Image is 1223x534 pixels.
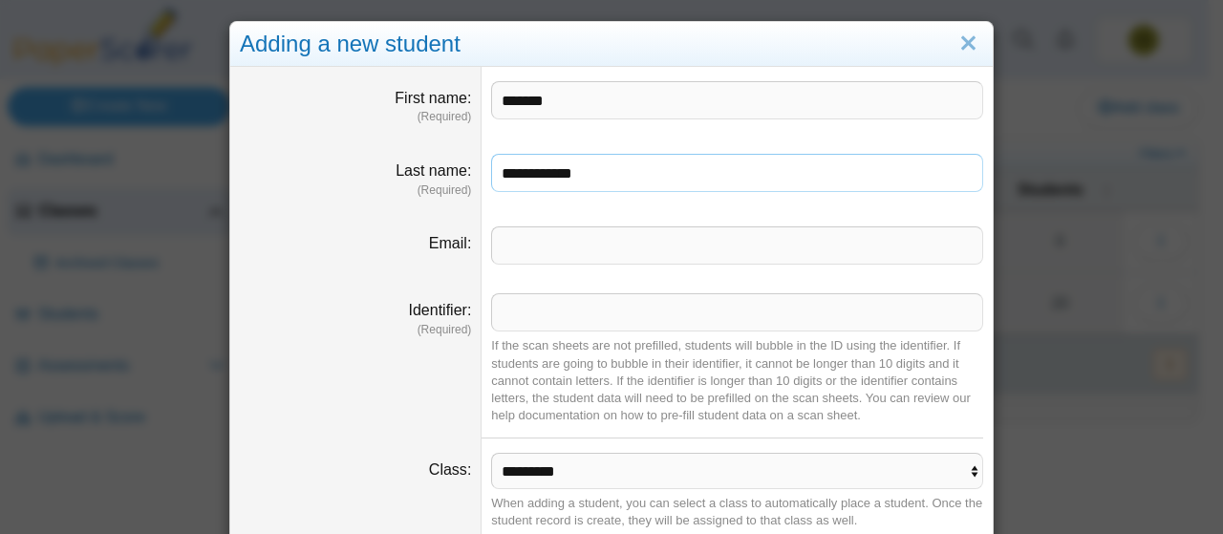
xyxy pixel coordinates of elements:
[240,182,471,199] dfn: (Required)
[429,235,471,251] label: Email
[954,28,983,60] a: Close
[491,337,983,424] div: If the scan sheets are not prefilled, students will bubble in the ID using the identifier. If stu...
[240,322,471,338] dfn: (Required)
[395,90,471,106] label: First name
[396,162,471,179] label: Last name
[230,22,993,67] div: Adding a new student
[409,302,472,318] label: Identifier
[429,461,471,478] label: Class
[240,109,471,125] dfn: (Required)
[491,495,983,529] div: When adding a student, you can select a class to automatically place a student. Once the student ...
